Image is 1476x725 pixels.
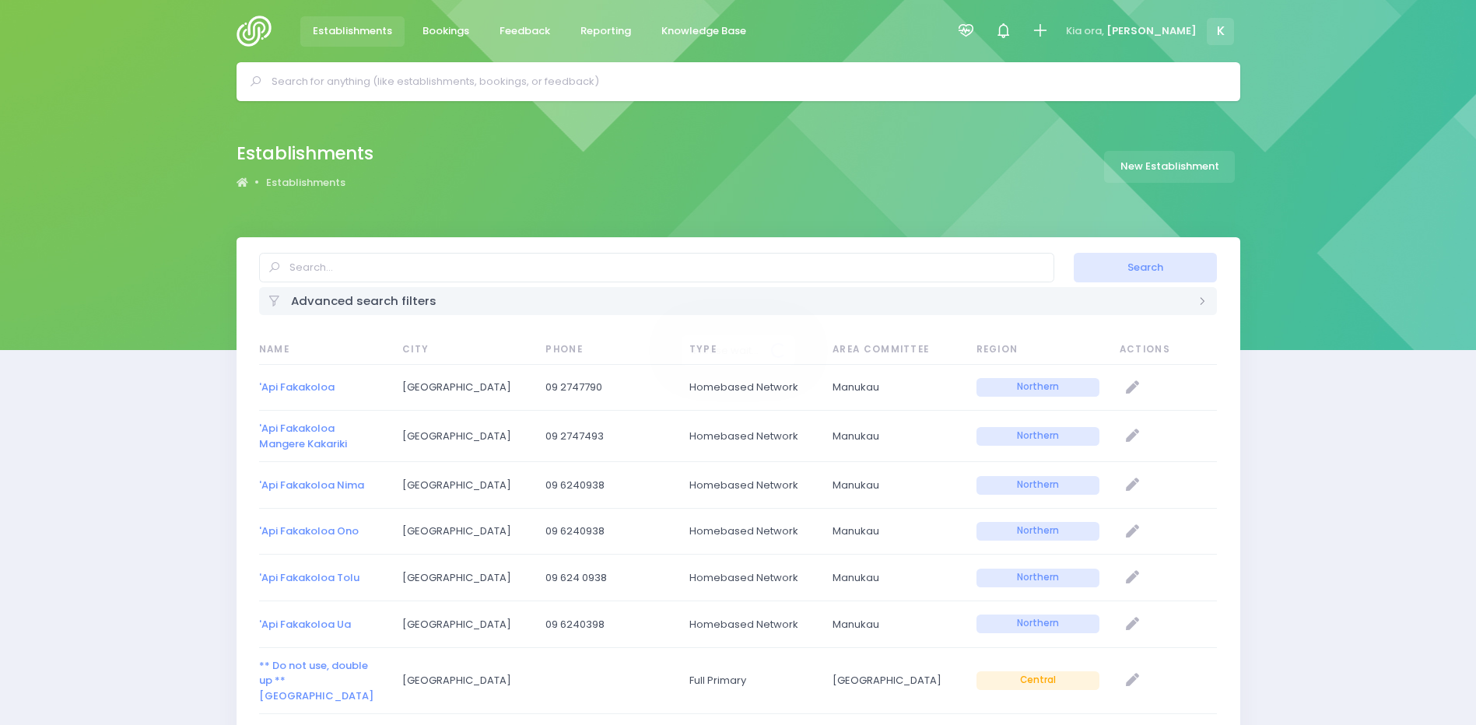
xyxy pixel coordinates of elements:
[237,16,281,47] img: Logo
[1066,23,1104,39] span: Kia ora,
[272,70,1218,93] input: Search for anything (like establishments, bookings, or feedback)
[1104,151,1235,183] a: New Establishment
[1106,23,1197,39] span: [PERSON_NAME]
[237,143,373,164] h2: Establishments
[487,16,563,47] a: Feedback
[500,23,550,39] span: Feedback
[580,23,631,39] span: Reporting
[568,16,644,47] a: Reporting
[682,335,771,366] span: Please wait...
[266,175,345,191] a: Establishments
[1074,253,1217,282] button: Search
[1207,18,1234,45] span: K
[422,23,469,39] span: Bookings
[300,16,405,47] a: Establishments
[259,253,1054,282] input: Search...
[410,16,482,47] a: Bookings
[259,287,1218,314] div: Advanced search filters
[313,23,392,39] span: Establishments
[661,23,746,39] span: Knowledge Base
[649,16,759,47] a: Knowledge Base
